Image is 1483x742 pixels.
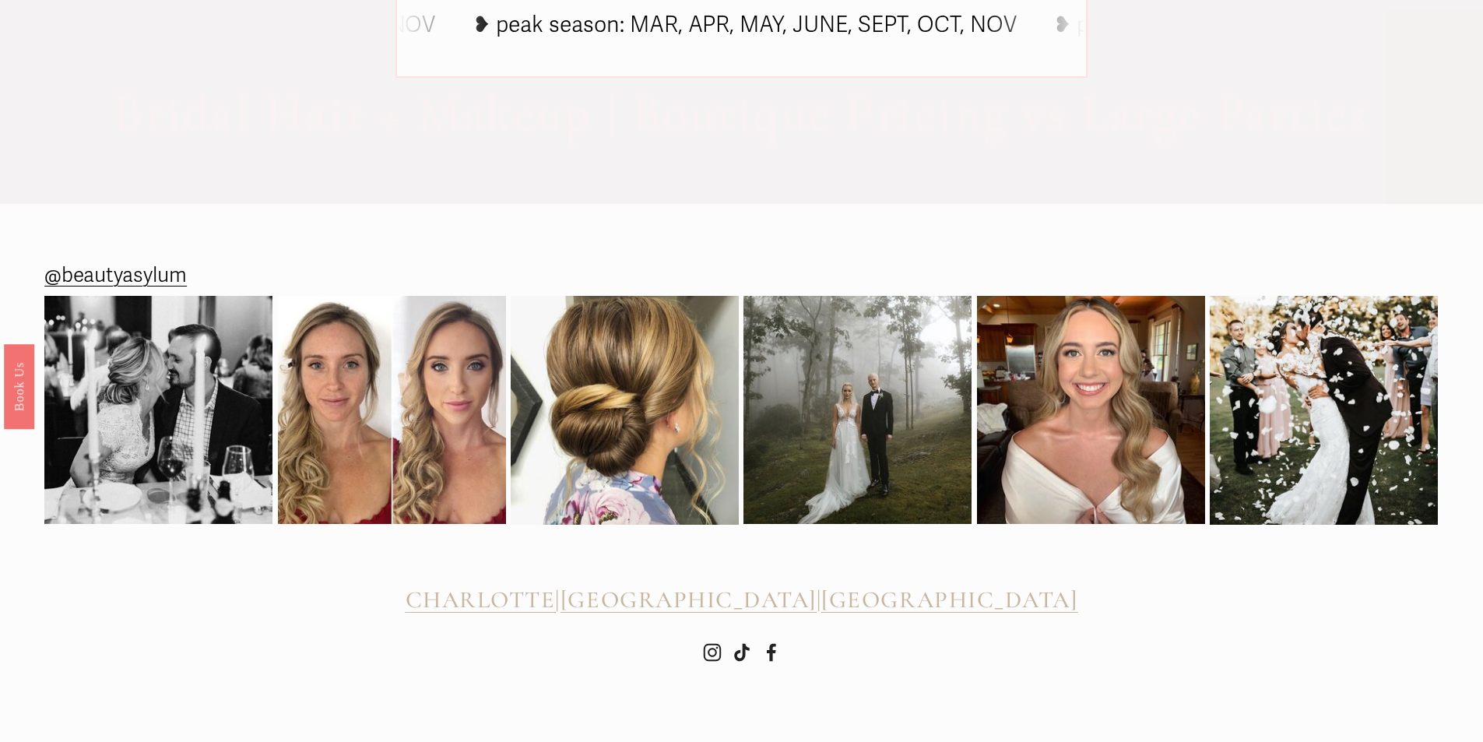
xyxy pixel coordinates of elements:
span: Bridal Hair + Makeup | Boutique Pricing vs Large Parties [114,83,1369,145]
a: TikTok [733,643,751,662]
a: Facebook [762,643,781,662]
span: | [555,586,561,614]
img: It&rsquo;s been a while since we&rsquo;ve shared a before and after! Subtle makeup &amp; romantic... [278,296,506,524]
span: [GEOGRAPHIC_DATA] [821,586,1077,614]
a: Book Us [4,343,34,428]
span: | [817,586,822,614]
a: [GEOGRAPHIC_DATA] [561,586,817,614]
a: [GEOGRAPHIC_DATA] [821,586,1077,614]
img: Going into the wedding weekend with some bridal inspo for ya! 💫 @beautyasylum_charlotte #beautyas... [977,296,1205,524]
img: 2020 didn&rsquo;t stop this wedding celebration! 🎊😍🎉 @beautyasylum_atlanta #beautyasylum @bridal_... [1210,267,1438,552]
a: Instagram [703,643,722,662]
tspan: ❥ peak season: MAR, APR, MAY, JUNE, SEPT, OCT, NOV [472,12,1017,39]
img: Rehearsal dinner vibes from Raleigh, NC. We added a subtle braid at the top before we created her... [44,296,272,524]
a: @beautyasylum [44,258,187,294]
span: CHARLOTTE [406,586,556,614]
img: So much pretty from this weekend! Here&rsquo;s one from @beautyasylum_charlotte #beautyasylum @up... [511,274,739,545]
img: Picture perfect 💫 @beautyasylum_charlotte @apryl_naylor_makeup #beautyasylum_apryl @uptownfunkyou... [743,296,972,524]
span: [GEOGRAPHIC_DATA] [561,586,817,614]
a: CHARLOTTE [406,586,556,614]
